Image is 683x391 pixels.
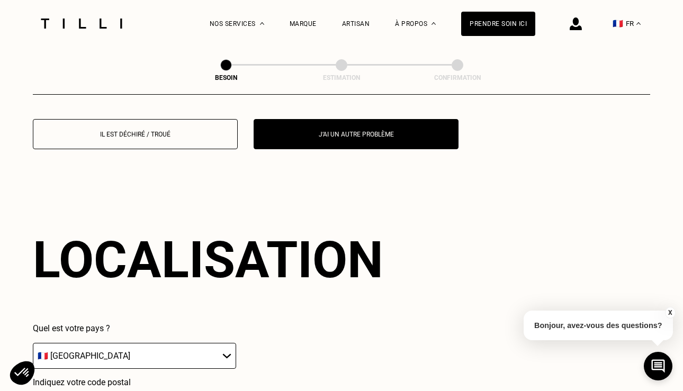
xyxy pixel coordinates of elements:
[664,307,675,319] button: X
[259,131,453,138] p: J‘ai un autre problème
[33,119,238,149] button: Il est déchiré / troué
[342,20,370,28] a: Artisan
[37,19,126,29] img: Logo du service de couturière Tilli
[289,74,394,81] div: Estimation
[173,74,279,81] div: Besoin
[33,230,383,289] div: Localisation
[405,74,510,81] div: Confirmation
[570,17,582,30] img: icône connexion
[39,131,232,138] p: Il est déchiré / troué
[432,22,436,25] img: Menu déroulant à propos
[461,12,535,36] a: Prendre soin ici
[260,22,264,25] img: Menu déroulant
[613,19,623,29] span: 🇫🇷
[290,20,317,28] a: Marque
[33,323,236,333] p: Quel est votre pays ?
[33,377,236,387] p: Indiquez votre code postal
[636,22,641,25] img: menu déroulant
[254,119,459,149] button: J‘ai un autre problème
[524,311,673,340] p: Bonjour, avez-vous des questions?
